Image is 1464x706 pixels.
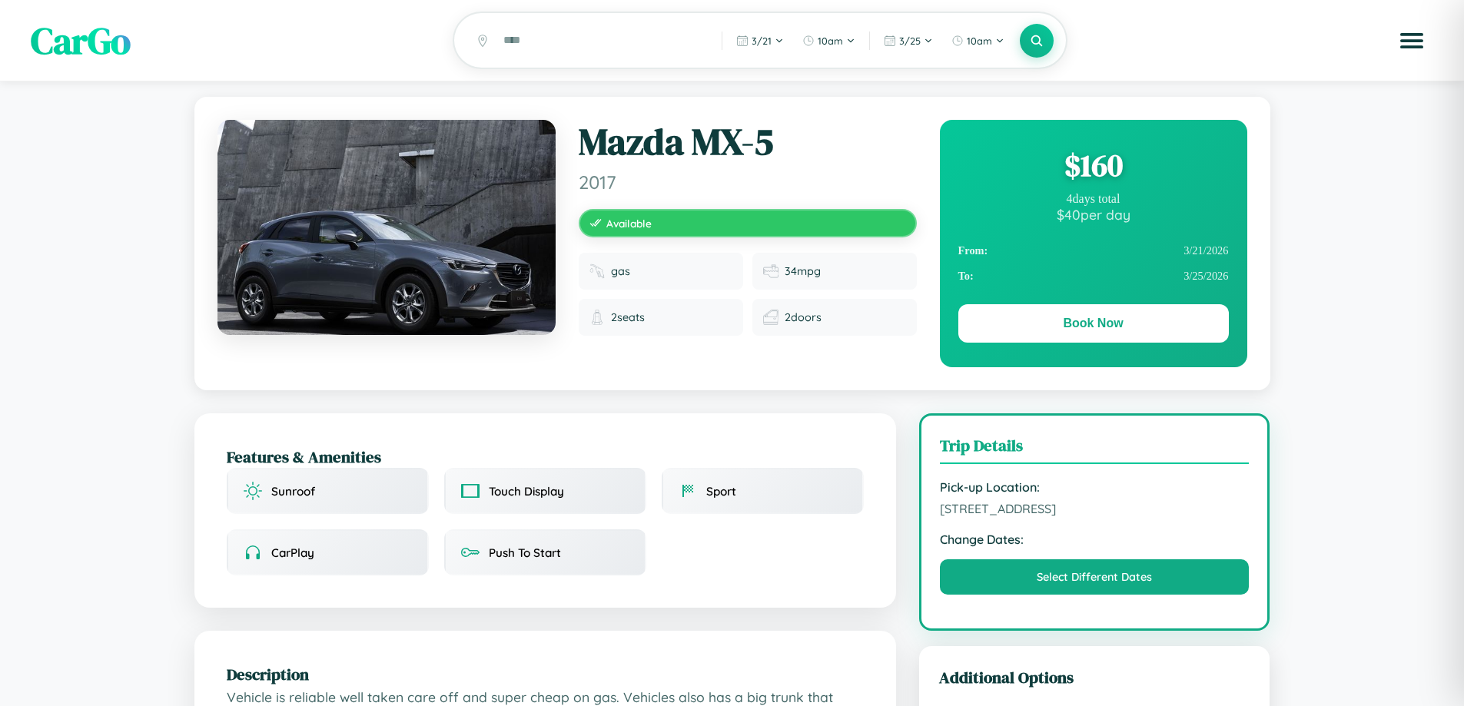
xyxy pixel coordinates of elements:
[217,120,556,335] img: Mazda MX-5 2017
[763,264,778,279] img: Fuel efficiency
[579,120,917,164] h1: Mazda MX-5
[606,217,652,230] span: Available
[489,484,564,499] span: Touch Display
[227,446,864,468] h2: Features & Amenities
[763,310,778,325] img: Doors
[785,264,821,278] span: 34 mpg
[785,310,822,324] span: 2 doors
[489,545,561,560] span: Push To Start
[795,28,863,53] button: 10am
[579,171,917,194] span: 2017
[729,28,792,53] button: 3/21
[1390,19,1433,62] button: Open menu
[940,559,1250,595] button: Select Different Dates
[958,144,1229,186] div: $ 160
[958,238,1229,264] div: 3 / 21 / 2026
[589,310,605,325] img: Seats
[940,434,1250,464] h3: Trip Details
[944,28,1012,53] button: 10am
[752,35,772,47] span: 3 / 21
[818,35,843,47] span: 10am
[611,264,630,278] span: gas
[940,501,1250,516] span: [STREET_ADDRESS]
[967,35,992,47] span: 10am
[706,484,736,499] span: Sport
[958,244,988,257] strong: From:
[939,666,1250,688] h3: Additional Options
[958,304,1229,343] button: Book Now
[958,270,974,283] strong: To:
[611,310,645,324] span: 2 seats
[958,264,1229,289] div: 3 / 25 / 2026
[271,545,314,560] span: CarPlay
[271,484,315,499] span: Sunroof
[940,479,1250,495] strong: Pick-up Location:
[958,206,1229,223] div: $ 40 per day
[940,532,1250,547] strong: Change Dates:
[958,192,1229,206] div: 4 days total
[876,28,941,53] button: 3/25
[589,264,605,279] img: Fuel type
[227,663,864,685] h2: Description
[899,35,921,47] span: 3 / 25
[31,15,131,66] span: CarGo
